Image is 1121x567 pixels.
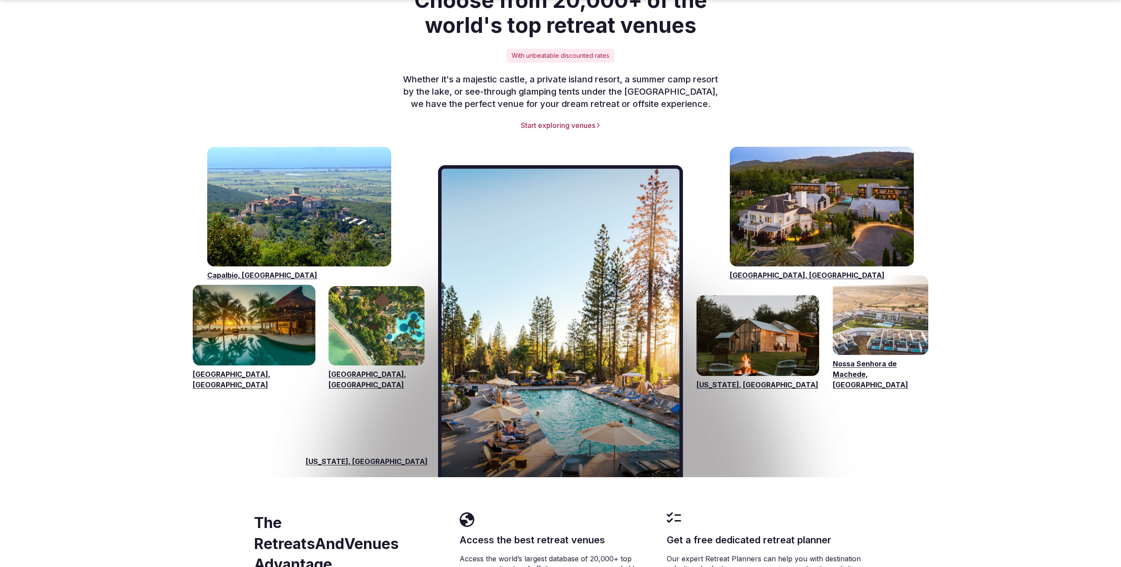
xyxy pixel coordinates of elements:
a: Visit venues for Bali, Indonesia [329,286,424,365]
h3: Access the best retreat venues [460,533,660,547]
a: Visit venues for Capalbio, Italy [207,147,391,266]
h3: Get a free dedicated retreat planner [667,533,867,547]
a: Capalbio, [GEOGRAPHIC_DATA] [207,270,391,280]
a: Start exploring venues [254,120,867,130]
a: Visit venues for Napa Valley, USA [730,147,914,266]
a: [GEOGRAPHIC_DATA], [GEOGRAPHIC_DATA] [193,369,315,390]
p: Whether it's a majestic castle, a private island resort, a summer camp resort by the lake, or see... [393,73,729,110]
a: [GEOGRAPHIC_DATA], [GEOGRAPHIC_DATA] [730,270,914,280]
a: Visit venues for California, USA [438,165,683,477]
span: [US_STATE], [GEOGRAPHIC_DATA] [306,456,428,467]
a: [US_STATE], [GEOGRAPHIC_DATA] [697,379,819,390]
a: Visit venues for Nossa Senhora de Machede, Portugal [833,276,928,354]
a: Nossa Senhora de Machede, [GEOGRAPHIC_DATA] [833,358,928,390]
a: [GEOGRAPHIC_DATA], [GEOGRAPHIC_DATA] [329,369,424,390]
img: Featured locations [442,169,680,477]
a: Visit venues for New York, USA [697,295,819,376]
div: With unbeatable discounted rates [506,49,615,63]
a: Visit venues for Riviera Maya, Mexico [193,285,315,365]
